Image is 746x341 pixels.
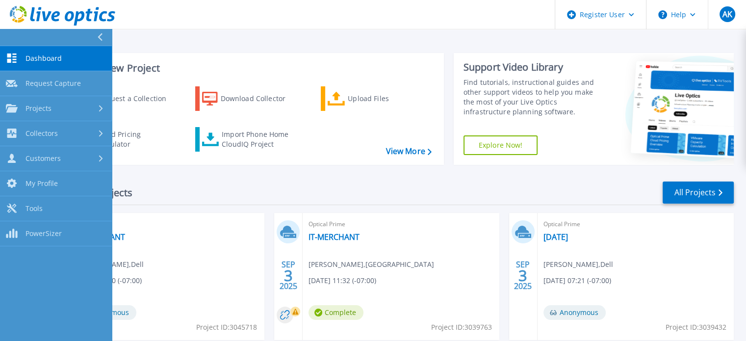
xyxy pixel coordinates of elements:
[309,305,363,320] span: Complete
[26,229,62,238] span: PowerSizer
[463,78,604,117] div: Find tutorials, instructional guides and other support videos to help you make the most of your L...
[309,259,434,270] span: [PERSON_NAME] , [GEOGRAPHIC_DATA]
[722,10,732,18] span: AK
[431,322,492,333] span: Project ID: 3039763
[26,179,58,188] span: My Profile
[98,89,176,108] div: Request a Collection
[26,79,81,88] span: Request Capture
[279,258,298,293] div: SEP 2025
[463,61,604,74] div: Support Video Library
[26,104,51,113] span: Projects
[321,86,430,111] a: Upload Files
[518,271,527,280] span: 3
[543,219,728,230] span: Optical Prime
[514,258,532,293] div: SEP 2025
[26,54,62,63] span: Dashboard
[543,232,568,242] a: [DATE]
[543,259,613,270] span: [PERSON_NAME] , Dell
[543,275,611,286] span: [DATE] 07:21 (-07:00)
[74,219,258,230] span: Optical Prime
[26,129,58,138] span: Collectors
[26,154,61,163] span: Customers
[663,182,734,204] a: All Projects
[96,130,175,149] div: Cloud Pricing Calculator
[195,86,305,111] a: Download Collector
[348,89,426,108] div: Upload Files
[309,232,360,242] a: IT-MERCHANT
[666,322,726,333] span: Project ID: 3039432
[70,86,179,111] a: Request a Collection
[70,127,179,152] a: Cloud Pricing Calculator
[309,219,493,230] span: Optical Prime
[196,322,257,333] span: Project ID: 3045718
[543,305,606,320] span: Anonymous
[222,130,298,149] div: Import Phone Home CloudIQ Project
[26,204,43,213] span: Tools
[284,271,293,280] span: 3
[70,63,431,74] h3: Start a New Project
[463,135,538,155] a: Explore Now!
[386,147,431,156] a: View More
[221,89,299,108] div: Download Collector
[309,275,376,286] span: [DATE] 11:32 (-07:00)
